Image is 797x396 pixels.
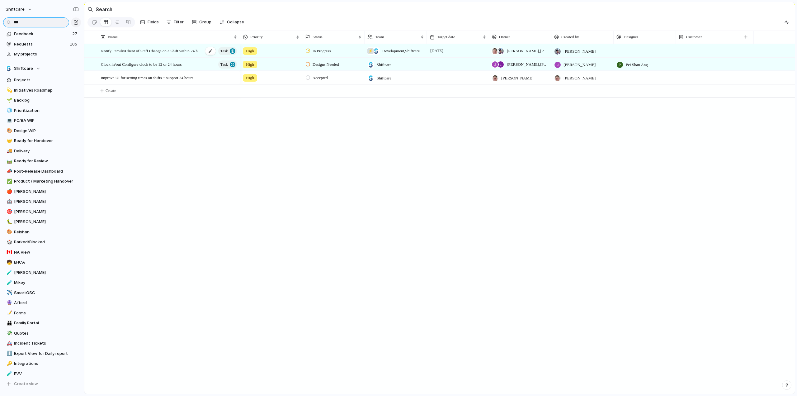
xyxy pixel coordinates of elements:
button: Create view [3,379,81,389]
span: [PERSON_NAME] [14,270,79,276]
span: High [246,61,254,68]
span: Peishan [14,229,79,235]
div: ✅ [7,178,11,185]
div: 🧪Mikey [3,278,81,287]
span: Projects [14,77,79,83]
button: Task [218,47,237,55]
span: Designer [624,34,638,40]
div: 💸 [7,330,11,337]
div: 🐛[PERSON_NAME] [3,217,81,227]
button: shiftcare [3,4,35,14]
button: 👪 [6,320,12,326]
span: [PERSON_NAME] [14,219,79,225]
span: Ready for Review [14,158,79,164]
button: ✈️ [6,290,12,296]
a: ⬇️Export View for Daily report [3,349,81,358]
div: 🎯[PERSON_NAME] [3,207,81,217]
span: Export View for Daily report [14,351,79,357]
span: [PERSON_NAME] [564,75,596,81]
span: 105 [70,41,78,47]
span: In Progress [313,48,331,54]
span: EHCA [14,259,79,265]
div: 🎯 [7,208,11,215]
button: 🐛 [6,219,12,225]
span: Feedback [14,31,70,37]
span: Task [220,60,228,69]
button: 🧪 [6,270,12,276]
span: Shiftcare [377,75,391,81]
span: Incident Tickets [14,340,79,346]
div: 🤝 [7,137,11,145]
a: 🌱Backlog [3,96,81,105]
button: 🧪 [6,371,12,377]
a: ✈️SmartOSC [3,288,81,298]
div: 🚑Incident Tickets [3,339,81,348]
div: 🍎 [7,188,11,195]
div: 👪Family Portal [3,318,81,328]
span: PO/BA WIP [14,117,79,124]
button: ✅ [6,178,12,184]
div: 💻 [7,117,11,124]
span: Fields [148,19,159,25]
button: 🍎 [6,188,12,195]
h2: Search [96,6,112,13]
div: 🇨🇦NA View [3,248,81,257]
span: High [246,75,254,81]
span: Development , Shiftcare [382,48,420,54]
button: 🔑 [6,360,12,367]
span: Mikey [14,279,79,286]
span: Clock in/out Configure clock to be 12 or 24 hours [101,60,182,68]
button: Filter [164,17,186,27]
button: 📝 [6,310,12,316]
span: Accepted [313,75,328,81]
button: 💻 [6,117,12,124]
a: 🔑Integrations [3,359,81,368]
div: 🧪 [7,279,11,286]
div: ⬇️ [7,350,11,357]
div: 📣Post-Release Dashboard [3,167,81,176]
div: 📣 [7,168,11,175]
div: 💫 [7,87,11,94]
div: 👪 [7,320,11,327]
span: Shiftcare [377,62,391,68]
div: 🎨 [7,127,11,134]
a: 🎨Peishan [3,227,81,237]
div: 🧒EHCA [3,258,81,267]
span: Shiftcare [14,65,33,72]
span: NA View [14,249,79,255]
button: 📣 [6,168,12,174]
span: Priority [250,34,263,40]
span: SmartOSC [14,290,79,296]
button: 🧊 [6,107,12,114]
div: 🧊 [7,107,11,114]
button: Task [218,60,237,69]
span: Integrations [14,360,79,367]
span: [PERSON_NAME] [564,62,596,68]
div: 🎲Parked/Blocked [3,237,81,247]
span: [PERSON_NAME] [14,198,79,205]
a: ✅Product / Marketing Handover [3,177,81,186]
a: 🛤️Ready for Review [3,156,81,166]
button: Fields [138,17,161,27]
div: 🧊Prioritization [3,106,81,115]
div: 📝 [7,309,11,317]
button: 🔮 [6,300,12,306]
div: 🇨🇦 [7,249,11,256]
div: 🚚Delivery [3,146,81,156]
span: [PERSON_NAME] , [PERSON_NAME] [507,48,549,54]
a: 🤝Ready for Handover [3,136,81,146]
div: ✈️ [7,289,11,296]
div: 📝Forms [3,308,81,318]
span: Parked/Blocked [14,239,79,245]
button: 🚑 [6,340,12,346]
div: 🌱 [7,97,11,104]
span: Family Portal [14,320,79,326]
span: Task [220,47,228,55]
div: 🤖 [7,198,11,205]
button: 🌱 [6,97,12,103]
a: Requests105 [3,40,81,49]
div: 🛤️ [7,158,11,165]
